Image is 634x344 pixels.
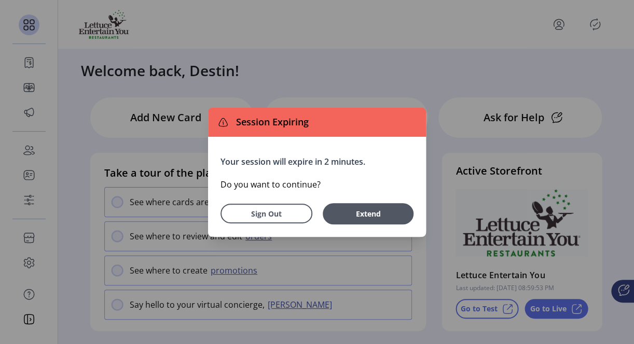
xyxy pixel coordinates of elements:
[328,208,408,219] span: Extend
[323,203,414,224] button: Extend
[220,155,414,168] p: Your session will expire in 2 minutes.
[232,115,309,129] span: Session Expiring
[220,204,312,223] button: Sign Out
[234,208,299,219] span: Sign Out
[220,178,414,191] p: Do you want to continue?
